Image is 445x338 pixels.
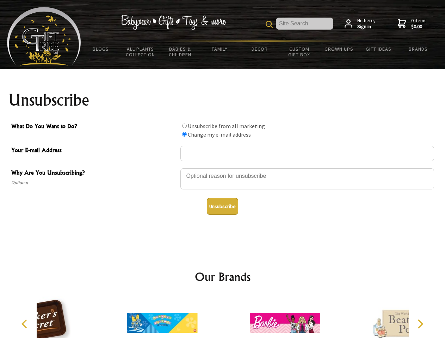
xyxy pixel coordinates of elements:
[188,123,265,130] label: Unsubscribe from all marketing
[279,42,319,62] a: Custom Gift Box
[11,179,177,187] span: Optional
[121,42,161,62] a: All Plants Collection
[398,42,438,56] a: Brands
[266,21,273,28] img: product search
[359,42,398,56] a: Gift Ideas
[357,18,375,30] span: Hi there,
[180,168,434,189] textarea: Why Are You Unsubscribing?
[120,15,226,30] img: Babywear - Gifts - Toys & more
[11,146,177,156] span: Your E-mail Address
[200,42,240,56] a: Family
[240,42,279,56] a: Decor
[345,18,375,30] a: Hi there,Sign in
[188,131,251,138] label: Change my e-mail address
[18,316,33,332] button: Previous
[8,92,437,108] h1: Unsubscribe
[411,24,427,30] strong: $0.00
[14,268,431,285] h2: Our Brands
[11,122,177,132] span: What Do You Want to Do?
[207,198,238,215] button: Unsubscribe
[398,18,427,30] a: 0 items$0.00
[180,146,434,161] input: Your E-mail Address
[182,132,187,137] input: What Do You Want to Do?
[412,316,428,332] button: Next
[81,42,121,56] a: BLOGS
[357,24,375,30] strong: Sign in
[182,124,187,128] input: What Do You Want to Do?
[319,42,359,56] a: Grown Ups
[276,18,333,30] input: Site Search
[11,168,177,179] span: Why Are You Unsubscribing?
[411,17,427,30] span: 0 items
[7,7,81,65] img: Babyware - Gifts - Toys and more...
[160,42,200,62] a: Babies & Children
